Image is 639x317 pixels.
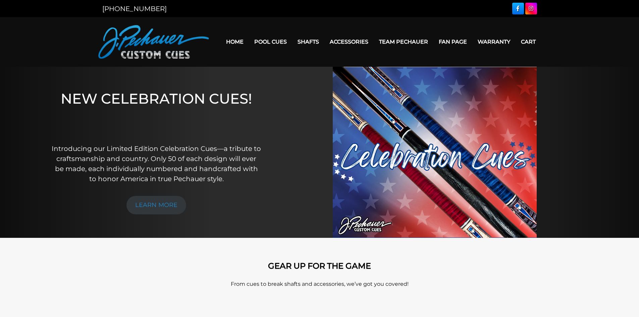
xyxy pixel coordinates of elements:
[221,33,249,50] a: Home
[102,5,167,13] a: [PHONE_NUMBER]
[249,33,292,50] a: Pool Cues
[472,33,516,50] a: Warranty
[292,33,324,50] a: Shafts
[128,280,511,288] p: From cues to break shafts and accessories, we’ve got you covered!
[51,144,262,184] p: Introducing our Limited Edition Celebration Cues—a tribute to craftsmanship and country. Only 50 ...
[433,33,472,50] a: Fan Page
[51,90,262,134] h1: NEW CELEBRATION CUES!
[268,261,371,271] strong: GEAR UP FOR THE GAME
[374,33,433,50] a: Team Pechauer
[98,25,209,59] img: Pechauer Custom Cues
[516,33,541,50] a: Cart
[324,33,374,50] a: Accessories
[126,196,186,214] a: LEARN MORE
